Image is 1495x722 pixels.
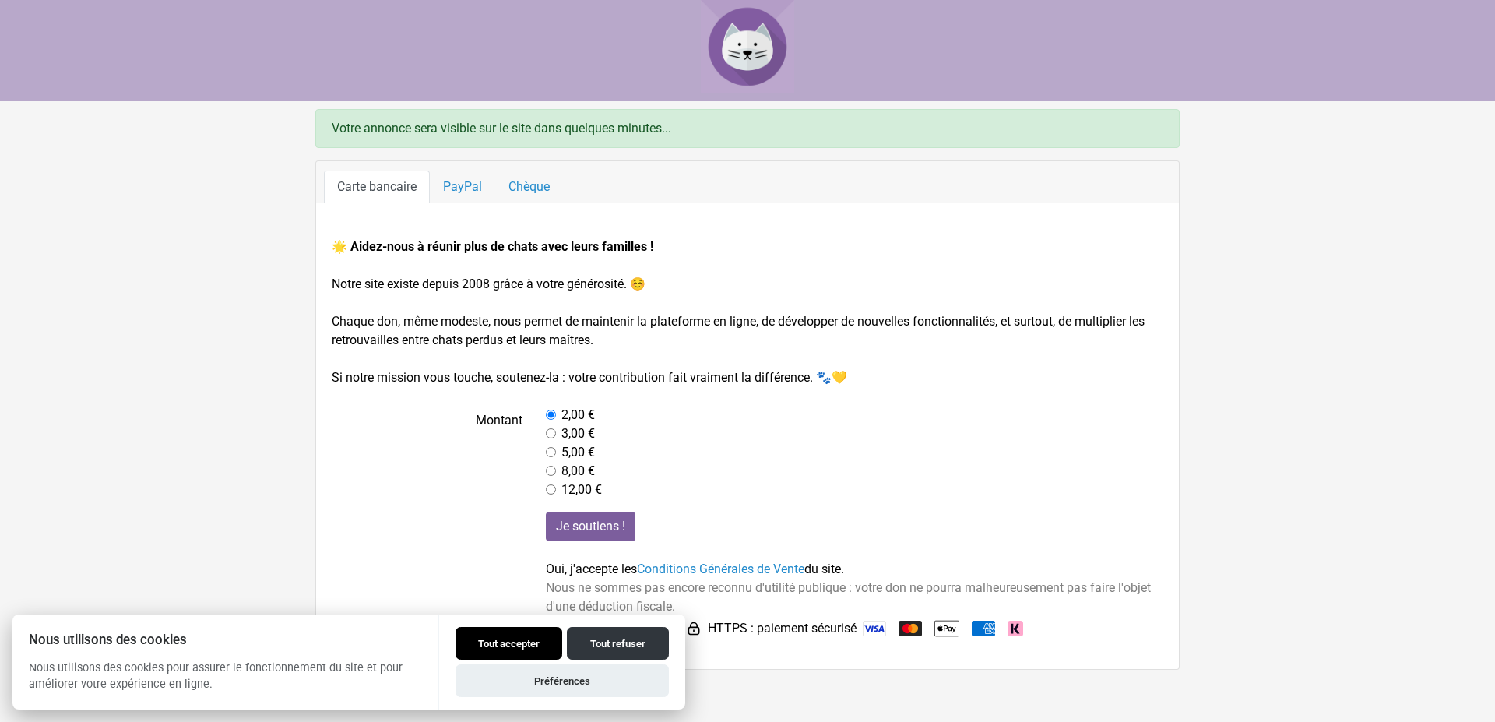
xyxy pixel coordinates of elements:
a: Carte bancaire [324,171,430,203]
span: Nous ne sommes pas encore reconnu d'utilité publique : votre don ne pourra malheureusement pas fa... [546,580,1151,614]
img: Klarna [1008,621,1023,636]
label: 2,00 € [561,406,595,424]
button: Tout accepter [456,627,562,660]
button: Préférences [456,664,669,697]
img: Apple Pay [934,616,959,641]
strong: 🌟 Aidez-nous à réunir plus de chats avec leurs familles ! [332,239,653,254]
label: 5,00 € [561,443,595,462]
form: Notre site existe depuis 2008 grâce à votre générosité. ☺️ Chaque don, même modeste, nous permet ... [332,238,1163,641]
label: Montant [320,406,534,499]
img: HTTPS : paiement sécurisé [686,621,702,636]
img: American Express [972,621,995,636]
button: Tout refuser [567,627,669,660]
h2: Nous utilisons des cookies [12,632,438,647]
a: PayPal [430,171,495,203]
label: 12,00 € [561,481,602,499]
div: Votre annonce sera visible sur le site dans quelques minutes... [315,109,1180,148]
a: Chèque [495,171,563,203]
span: Oui, j'accepte les du site. [546,562,844,576]
img: Mastercard [899,621,922,636]
label: 3,00 € [561,424,595,443]
p: Nous utilisons des cookies pour assurer le fonctionnement du site et pour améliorer votre expérie... [12,660,438,705]
label: 8,00 € [561,462,595,481]
input: Je soutiens ! [546,512,635,541]
img: Visa [863,621,886,636]
a: Conditions Générales de Vente [637,562,804,576]
span: HTTPS : paiement sécurisé [708,619,857,638]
